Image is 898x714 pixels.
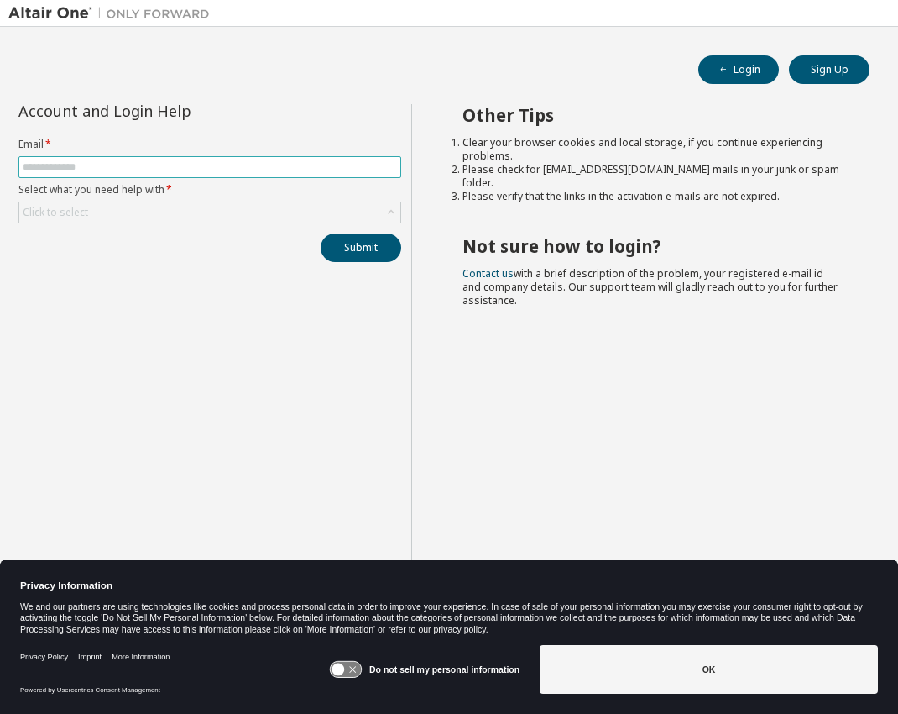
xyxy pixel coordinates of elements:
[23,206,88,219] div: Click to select
[462,235,839,257] h2: Not sure how to login?
[789,55,869,84] button: Sign Up
[462,190,839,203] li: Please verify that the links in the activation e-mails are not expired.
[18,183,401,197] label: Select what you need help with
[18,104,325,118] div: Account and Login Help
[462,266,838,307] span: with a brief description of the problem, your registered e-mail id and company details. Our suppo...
[462,163,839,190] li: Please check for [EMAIL_ADDRESS][DOMAIN_NAME] mails in your junk or spam folder.
[18,138,401,151] label: Email
[19,202,400,223] div: Click to select
[698,55,779,84] button: Login
[462,136,839,163] li: Clear your browser cookies and local storage, if you continue experiencing problems.
[462,104,839,126] h2: Other Tips
[8,5,218,22] img: Altair One
[462,266,514,281] a: Contact us
[321,234,401,262] button: Submit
